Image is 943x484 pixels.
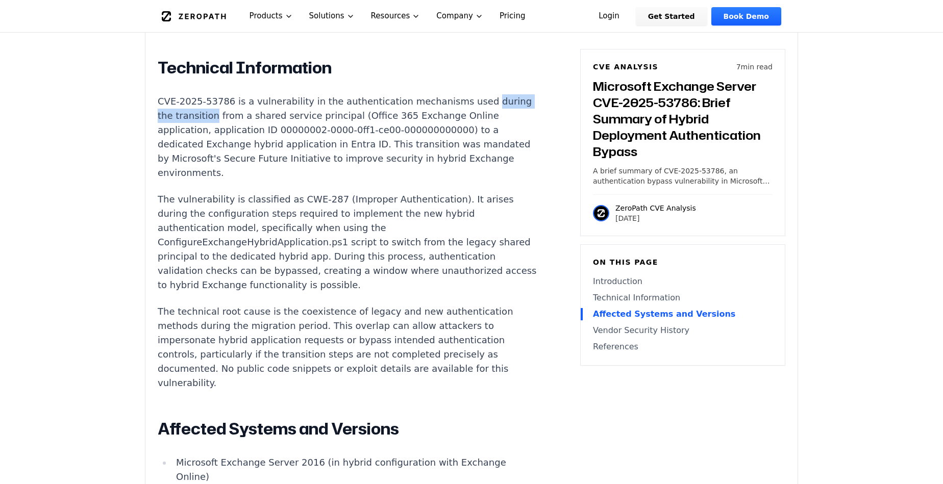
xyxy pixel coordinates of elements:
h6: On this page [593,257,773,267]
a: Affected Systems and Versions [593,308,773,320]
a: Vendor Security History [593,324,773,337]
p: The technical root cause is the coexistence of legacy and new authentication methods during the m... [158,304,537,390]
p: CVE-2025-53786 is a vulnerability in the authentication mechanisms used during the transition fro... [158,94,537,180]
h2: Technical Information [158,58,537,78]
a: References [593,341,773,353]
img: ZeroPath CVE Analysis [593,205,609,221]
a: Login [586,7,632,26]
h6: CVE Analysis [593,62,658,72]
a: Get Started [636,7,707,26]
p: 7 min read [736,62,773,72]
a: Technical Information [593,292,773,304]
a: Introduction [593,275,773,288]
li: Microsoft Exchange Server 2016 (in hybrid configuration with Exchange Online) [172,455,537,484]
p: [DATE] [615,213,696,223]
h3: Microsoft Exchange Server CVE-2025-53786: Brief Summary of Hybrid Deployment Authentication Bypass [593,78,773,160]
p: ZeroPath CVE Analysis [615,203,696,213]
a: Book Demo [711,7,781,26]
p: The vulnerability is classified as CWE-287 (Improper Authentication). It arises during the config... [158,192,537,292]
h2: Affected Systems and Versions [158,419,537,439]
p: A brief summary of CVE-2025-53786, an authentication bypass vulnerability in Microsoft Exchange S... [593,166,773,186]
